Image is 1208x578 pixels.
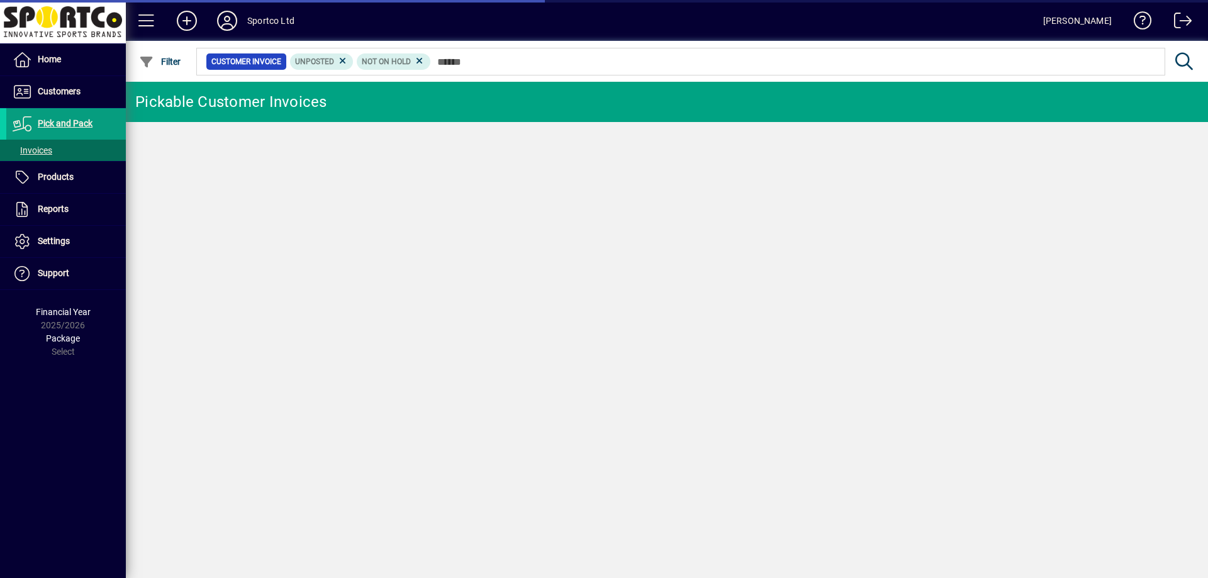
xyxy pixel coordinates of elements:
[6,194,126,225] a: Reports
[1124,3,1152,43] a: Knowledge Base
[38,204,69,214] span: Reports
[38,172,74,182] span: Products
[6,162,126,193] a: Products
[36,307,91,317] span: Financial Year
[139,57,181,67] span: Filter
[1043,11,1112,31] div: [PERSON_NAME]
[167,9,207,32] button: Add
[357,53,430,70] mat-chip: Hold Status: Not On Hold
[38,54,61,64] span: Home
[295,57,334,66] span: Unposted
[6,258,126,289] a: Support
[13,145,52,155] span: Invoices
[38,236,70,246] span: Settings
[1165,3,1192,43] a: Logout
[290,53,354,70] mat-chip: Customer Invoice Status: Unposted
[207,9,247,32] button: Profile
[46,333,80,343] span: Package
[362,57,411,66] span: Not On Hold
[6,140,126,161] a: Invoices
[135,92,327,112] div: Pickable Customer Invoices
[38,118,92,128] span: Pick and Pack
[38,86,81,96] span: Customers
[6,226,126,257] a: Settings
[6,76,126,108] a: Customers
[211,55,281,68] span: Customer Invoice
[38,268,69,278] span: Support
[136,50,184,73] button: Filter
[6,44,126,75] a: Home
[247,11,294,31] div: Sportco Ltd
